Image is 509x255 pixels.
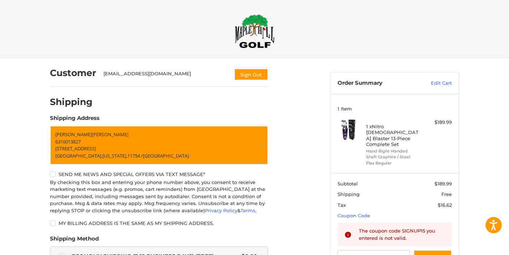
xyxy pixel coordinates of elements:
li: Flex Regular [366,160,421,166]
span: Tax [338,202,346,208]
div: The coupon code SIGNUP15 you entered is not valid. [359,227,445,242]
legend: Shipping Address [50,114,99,126]
button: Sign Out [234,68,268,80]
iframe: Google Customer Reviews [449,235,509,255]
span: Shipping [338,191,360,197]
span: [PERSON_NAME] [55,131,92,138]
a: Edit Cart [415,80,452,87]
span: [STREET_ADDRESS] [55,145,96,152]
img: Maple Hill Golf [235,14,275,48]
span: 11754 / [127,152,143,159]
li: Hand Right-Handed [366,148,421,154]
h3: 1 Item [338,106,452,112]
span: $189.99 [434,181,452,187]
div: By checking this box and entering your phone number above, you consent to receive marketing text ... [50,179,268,214]
a: Privacy Policy [205,208,237,213]
div: $189.99 [423,119,452,126]
span: [PERSON_NAME] [92,131,128,138]
a: Enter or select a different address [50,126,268,165]
span: 6316013827 [55,138,81,145]
h3: Order Summary [338,80,415,87]
label: My billing address is the same as my shipping address. [50,220,268,226]
a: Coupon Code [338,213,370,218]
h2: Customer [50,67,96,79]
legend: Shipping Method [50,235,99,246]
label: Send me news and special offers via text message* [50,171,268,177]
span: [US_STATE], [102,152,127,159]
span: Subtotal [338,181,358,187]
span: $16.62 [438,202,452,208]
span: [GEOGRAPHIC_DATA] [143,152,189,159]
h2: Shipping [50,96,93,108]
span: [GEOGRAPHIC_DATA], [55,152,102,159]
span: Free [441,191,452,197]
div: [EMAIL_ADDRESS][DOMAIN_NAME] [103,70,227,80]
h4: 1 x Nitro [DEMOGRAPHIC_DATA] Blaster 13-Piece Complete Set [366,124,421,147]
a: Terms [241,208,255,213]
li: Shaft Graphite / Steel [366,154,421,160]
